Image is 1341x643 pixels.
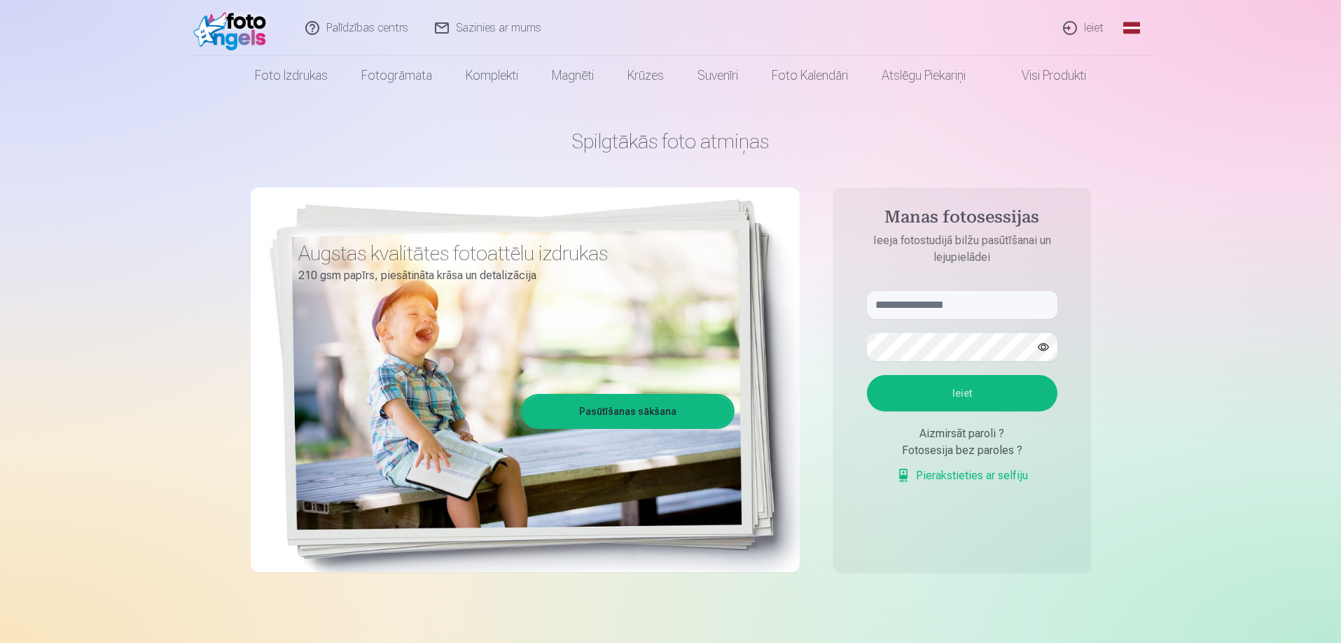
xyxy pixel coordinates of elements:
[449,56,535,95] a: Komplekti
[867,442,1057,459] div: Fotosesija bez paroles ?
[238,56,345,95] a: Foto izdrukas
[298,266,724,285] p: 210 gsm papīrs, piesātināta krāsa un detalizācija
[681,56,755,95] a: Suvenīri
[523,396,732,427] a: Pasūtīšanas sākšana
[251,129,1091,154] h1: Spilgtākās foto atmiņas
[865,56,982,95] a: Atslēgu piekariņi
[853,232,1071,266] p: Ieeja fotostudijā bilžu pasūtīšanai un lejupielādei
[853,207,1071,232] h4: Manas fotosessijas
[896,467,1028,484] a: Pierakstieties ar selfiju
[611,56,681,95] a: Krūzes
[755,56,865,95] a: Foto kalendāri
[298,241,724,266] h3: Augstas kvalitātes fotoattēlu izdrukas
[867,425,1057,442] div: Aizmirsāt paroli ?
[535,56,611,95] a: Magnēti
[867,375,1057,411] button: Ieiet
[345,56,449,95] a: Fotogrāmata
[193,6,274,50] img: /fa1
[982,56,1103,95] a: Visi produkti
